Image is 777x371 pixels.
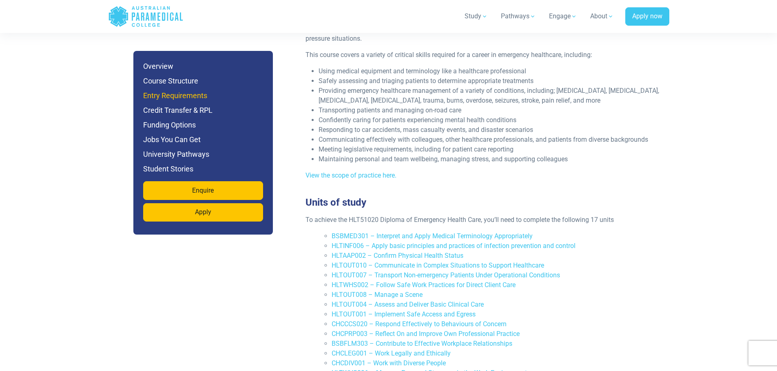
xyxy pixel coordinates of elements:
[332,320,507,328] a: CHCCCS020 – Respond Effectively to Behaviours of Concern
[301,197,666,209] h3: Units of study
[332,301,484,308] a: HLTOUT004 – Assess and Deliver Basic Clinical Care
[332,359,446,367] a: CHCDIV001 – Work with Diverse People
[319,154,661,164] li: Maintaining personal and team wellbeing, managing stress, and supporting colleagues
[305,215,661,225] p: To achieve the HLT51020 Diploma of Emergency Health Care, you’ll need to complete the following 1...
[305,171,396,179] a: View the scope of practice here.
[332,310,476,318] a: HLTOUT001 – Implement Safe Access and Egress
[585,5,619,28] a: About
[319,76,661,86] li: Safely assessing and triaging patients to determine appropriate treatments
[460,5,493,28] a: Study
[319,116,516,124] span: Confidently caring for patients experiencing mental health conditions
[319,135,661,145] li: Communicating effectively with colleagues, other healthcare professionals, and patients from dive...
[332,349,451,357] a: CHCLEG001 – Work Legally and Ethically
[332,252,463,259] a: HLTAAP002 – Confirm Physical Health Status
[305,50,661,60] p: This course covers a variety of critical skills required for a career in emergency healthcare, in...
[319,86,661,105] li: Providing emergency healthcare management of a variety of conditions, including; [MEDICAL_DATA], ...
[332,232,533,240] a: BSBMED301 – Interpret and Apply Medical Terminology Appropriately
[319,145,514,153] span: Meeting legislative requirements, including for patient care reporting
[496,5,541,28] a: Pathways
[319,105,661,115] li: Transporting patients and managing on-road care
[108,3,184,30] a: Australian Paramedical College
[332,340,512,347] a: BSBFLM303 – Contribute to Effective Workplace Relationships
[332,242,576,250] a: HLTINF006 – Apply basic principles and practices of infection prevention and control
[625,7,669,26] a: Apply now
[319,125,661,135] li: Responding to car accidents, mass casualty events, and disaster scenarios
[332,291,423,299] a: HLTOUT008 – Manage a Scene
[544,5,582,28] a: Engage
[332,261,544,269] a: HLTOUT010 – Communicate in Complex Situations to Support Healthcare
[332,330,520,338] a: CHCPRP003 – Reflect On and Improve Own Professional Practice
[332,271,560,279] a: HLTOUT007 – Transport Non-emergency Patients Under Operational Conditions
[319,66,661,76] li: Using medical equipment and terminology like a healthcare professional
[332,281,516,289] a: HLTWHS002 – Follow Safe Work Practices for Direct Client Care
